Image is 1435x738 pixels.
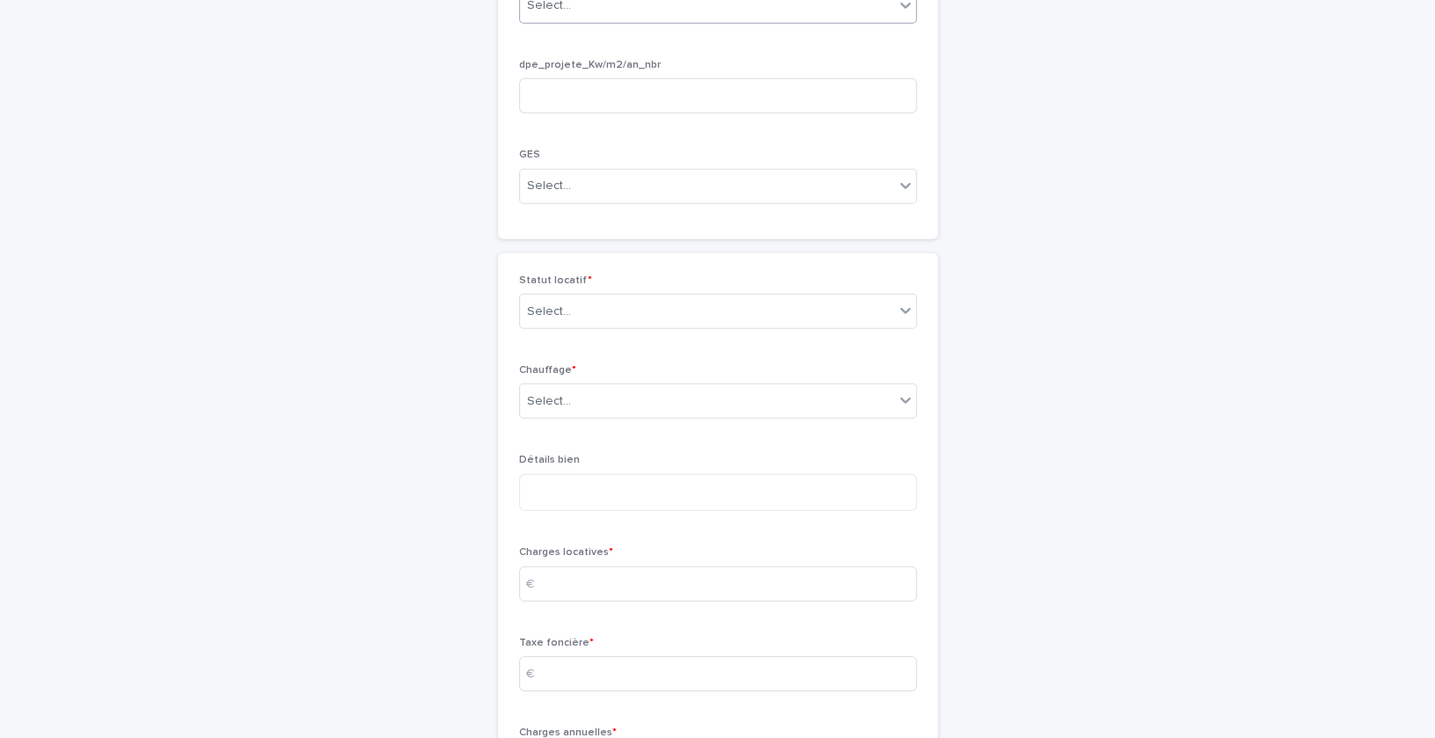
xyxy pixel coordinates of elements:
[519,60,661,70] span: dpe_projete_Kw/m2/an_nbr
[527,303,571,321] div: Select...
[519,656,554,691] div: €
[519,638,594,648] span: Taxe foncière
[519,547,613,558] span: Charges locatives
[519,727,617,738] span: Charges annuelles
[527,392,571,411] div: Select...
[527,177,571,195] div: Select...
[519,275,592,286] span: Statut locatif
[519,455,580,465] span: Détails bien
[519,150,540,160] span: GES
[519,566,554,602] div: €
[519,365,576,376] span: Chauffage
